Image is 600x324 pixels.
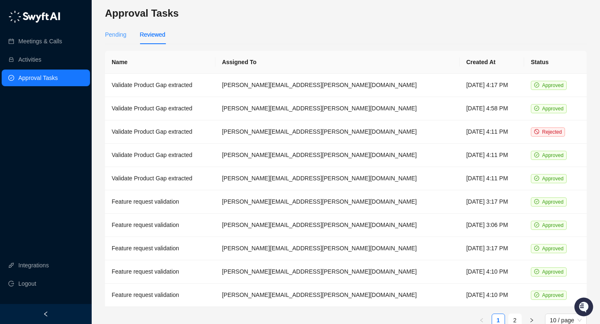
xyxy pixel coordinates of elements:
[534,152,539,157] span: check-circle
[46,117,64,125] span: Status
[37,117,44,124] div: 📶
[534,246,539,251] span: check-circle
[105,190,215,214] td: Feature request validation
[18,257,49,274] a: Integrations
[59,137,101,143] a: Powered byPylon
[460,260,524,284] td: [DATE] 4:10 PM
[460,167,524,190] td: [DATE] 4:11 PM
[542,152,563,158] span: Approved
[542,269,563,275] span: Approved
[542,129,562,135] span: Rejected
[534,269,539,274] span: check-circle
[105,120,215,144] td: Validate Product Gap extracted
[34,113,67,128] a: 📶Status
[460,237,524,260] td: [DATE] 3:17 PM
[460,51,524,74] th: Created At
[8,75,23,90] img: 5124521997842_fc6d7dfcefe973c2e489_88.png
[573,297,596,319] iframe: Open customer support
[28,84,109,90] div: We're offline, we'll be back soon
[142,78,152,88] button: Start new chat
[8,8,25,25] img: Swyft AI
[105,284,215,307] td: Feature request validation
[105,214,215,237] td: Feature request validation
[8,281,14,287] span: logout
[542,199,563,205] span: Approved
[542,246,563,252] span: Approved
[460,284,524,307] td: [DATE] 4:10 PM
[542,176,563,182] span: Approved
[105,237,215,260] td: Feature request validation
[529,318,534,323] span: right
[83,137,101,143] span: Pylon
[215,51,460,74] th: Assigned To
[460,74,524,97] td: [DATE] 4:17 PM
[17,117,31,125] span: Docs
[28,75,137,84] div: Start new chat
[18,70,58,86] a: Approval Tasks
[534,176,539,181] span: check-circle
[215,237,460,260] td: [PERSON_NAME][EMAIL_ADDRESS][PERSON_NAME][DOMAIN_NAME]
[215,190,460,214] td: [PERSON_NAME][EMAIL_ADDRESS][PERSON_NAME][DOMAIN_NAME]
[215,144,460,167] td: [PERSON_NAME][EMAIL_ADDRESS][PERSON_NAME][DOMAIN_NAME]
[460,120,524,144] td: [DATE] 4:11 PM
[542,106,563,112] span: Approved
[215,260,460,284] td: [PERSON_NAME][EMAIL_ADDRESS][PERSON_NAME][DOMAIN_NAME]
[215,284,460,307] td: [PERSON_NAME][EMAIL_ADDRESS][PERSON_NAME][DOMAIN_NAME]
[5,113,34,128] a: 📚Docs
[542,292,563,298] span: Approved
[534,106,539,111] span: check-circle
[105,144,215,167] td: Validate Product Gap extracted
[215,120,460,144] td: [PERSON_NAME][EMAIL_ADDRESS][PERSON_NAME][DOMAIN_NAME]
[105,167,215,190] td: Validate Product Gap extracted
[542,222,563,228] span: Approved
[460,214,524,237] td: [DATE] 3:06 PM
[18,275,36,292] span: Logout
[534,292,539,297] span: check-circle
[534,199,539,204] span: check-circle
[215,97,460,120] td: [PERSON_NAME][EMAIL_ADDRESS][PERSON_NAME][DOMAIN_NAME]
[460,144,524,167] td: [DATE] 4:11 PM
[215,167,460,190] td: [PERSON_NAME][EMAIL_ADDRESS][PERSON_NAME][DOMAIN_NAME]
[460,97,524,120] td: [DATE] 4:58 PM
[534,222,539,227] span: check-circle
[140,30,165,39] div: Reviewed
[105,30,126,39] div: Pending
[43,311,49,317] span: left
[8,117,15,124] div: 📚
[460,190,524,214] td: [DATE] 3:17 PM
[542,82,563,88] span: Approved
[215,74,460,97] td: [PERSON_NAME][EMAIL_ADDRESS][PERSON_NAME][DOMAIN_NAME]
[215,214,460,237] td: [PERSON_NAME][EMAIL_ADDRESS][PERSON_NAME][DOMAIN_NAME]
[105,74,215,97] td: Validate Product Gap extracted
[18,33,62,50] a: Meetings & Calls
[479,318,484,323] span: left
[105,260,215,284] td: Feature request validation
[18,51,41,68] a: Activities
[8,47,152,60] h2: How can we help?
[534,82,539,87] span: check-circle
[524,51,587,74] th: Status
[105,97,215,120] td: Validate Product Gap extracted
[8,10,60,23] img: logo-05li4sbe.png
[105,51,215,74] th: Name
[105,7,587,20] h3: Approval Tasks
[8,33,152,47] p: Welcome 👋
[534,129,539,134] span: stop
